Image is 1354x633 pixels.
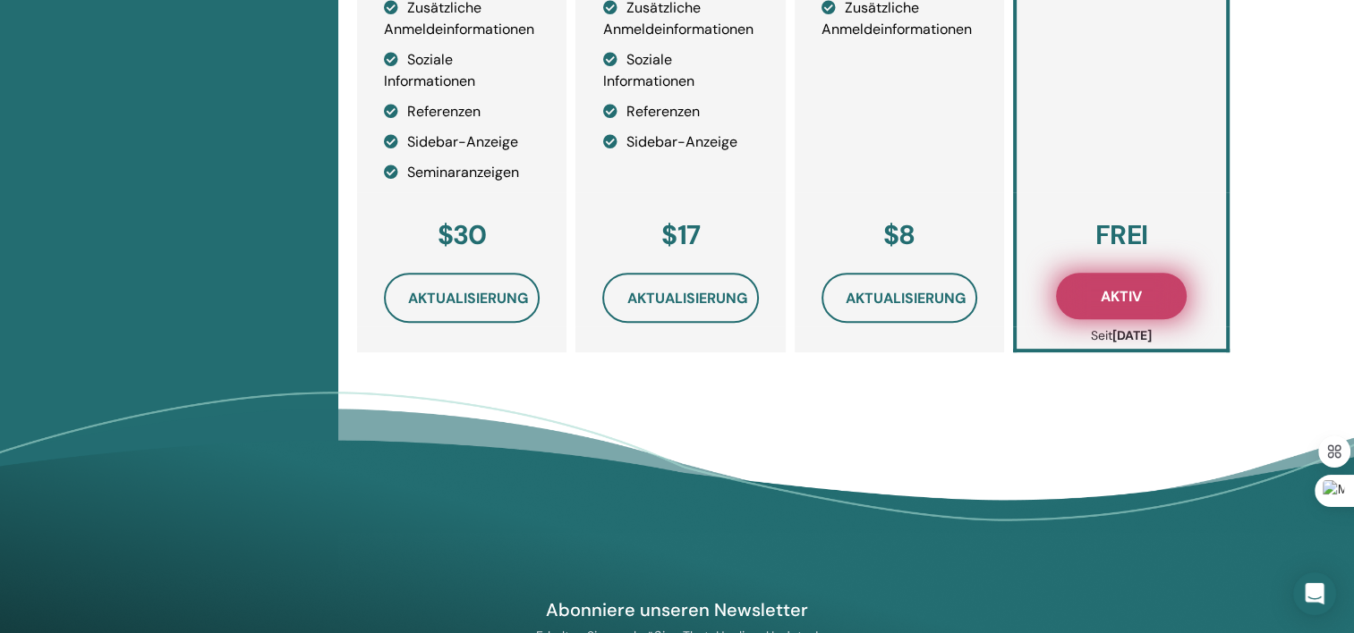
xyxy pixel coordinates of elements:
li: Referenzen [602,101,758,122]
li: Sidebar-Anzeige [384,131,540,153]
span: Aktualisierung [408,289,528,308]
li: Soziale Informationen [384,49,540,92]
button: Aktualisierung [602,273,758,323]
button: Aktualisierung [822,273,977,323]
h3: FREI [1043,219,1199,251]
li: Seminaranzeigen [384,162,540,183]
span: Aktualisierung [846,289,966,308]
button: Aktualisierung [384,273,540,323]
h4: Abonniere unseren Newsletter [471,598,884,621]
span: Aktualisierung [626,289,746,308]
p: Seit [1043,326,1199,345]
h3: $17 [602,219,758,251]
span: Aktiv [1101,287,1142,306]
li: Soziale Informationen [602,49,758,92]
h3: $8 [822,219,977,251]
div: Open Intercom Messenger [1293,572,1336,615]
button: Aktiv [1056,273,1187,319]
h3: $30 [384,219,540,251]
li: Referenzen [384,101,540,122]
li: Sidebar-Anzeige [602,131,758,153]
b: [DATE] [1112,327,1152,343]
